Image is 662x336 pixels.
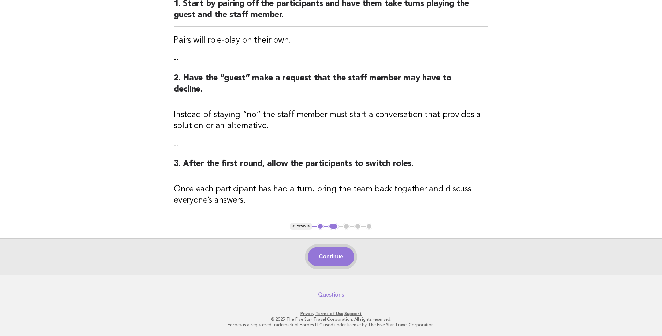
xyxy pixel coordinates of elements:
h3: Pairs will role-play on their own. [174,35,488,46]
p: -- [174,54,488,64]
button: 2 [328,223,339,230]
a: Privacy [300,311,314,316]
h2: 3. After the first round, allow the participants to switch roles. [174,158,488,175]
button: 1 [317,223,324,230]
a: Support [344,311,362,316]
h3: Once each participant has had a turn, bring the team back together and discuss everyone’s answers. [174,184,488,206]
p: -- [174,140,488,150]
button: < Previous [290,223,312,230]
p: · · [118,311,545,316]
a: Questions [318,291,344,298]
p: Forbes is a registered trademark of Forbes LLC used under license by The Five Star Travel Corpora... [118,322,545,328]
h3: Instead of staying “no” the staff member must start a conversation that provides a solution or an... [174,109,488,132]
p: © 2025 The Five Star Travel Corporation. All rights reserved. [118,316,545,322]
button: Continue [308,247,354,266]
a: Terms of Use [315,311,343,316]
h2: 2. Have the “guest” make a request that the staff member may have to decline. [174,73,488,101]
